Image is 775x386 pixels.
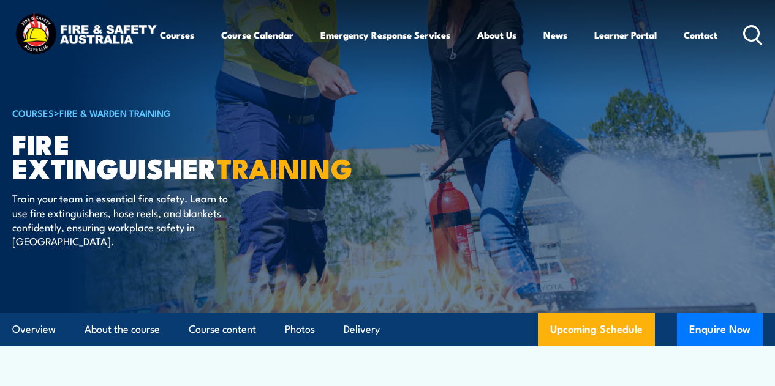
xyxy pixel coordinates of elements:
a: About Us [477,20,516,50]
h6: > [12,105,315,120]
a: Delivery [344,313,380,346]
a: Contact [684,20,717,50]
a: Photos [285,313,315,346]
a: Overview [12,313,56,346]
a: News [543,20,567,50]
button: Enquire Now [677,313,763,346]
strong: TRAINING [217,146,353,188]
a: COURSES [12,106,54,119]
a: About the course [85,313,160,346]
a: Upcoming Schedule [538,313,655,346]
a: Courses [160,20,194,50]
a: Learner Portal [594,20,657,50]
p: Train your team in essential fire safety. Learn to use fire extinguishers, hose reels, and blanke... [12,191,236,248]
h1: Fire Extinguisher [12,132,315,179]
a: Emergency Response Services [320,20,450,50]
a: Course content [189,313,256,346]
a: Course Calendar [221,20,293,50]
a: Fire & Warden Training [59,106,171,119]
